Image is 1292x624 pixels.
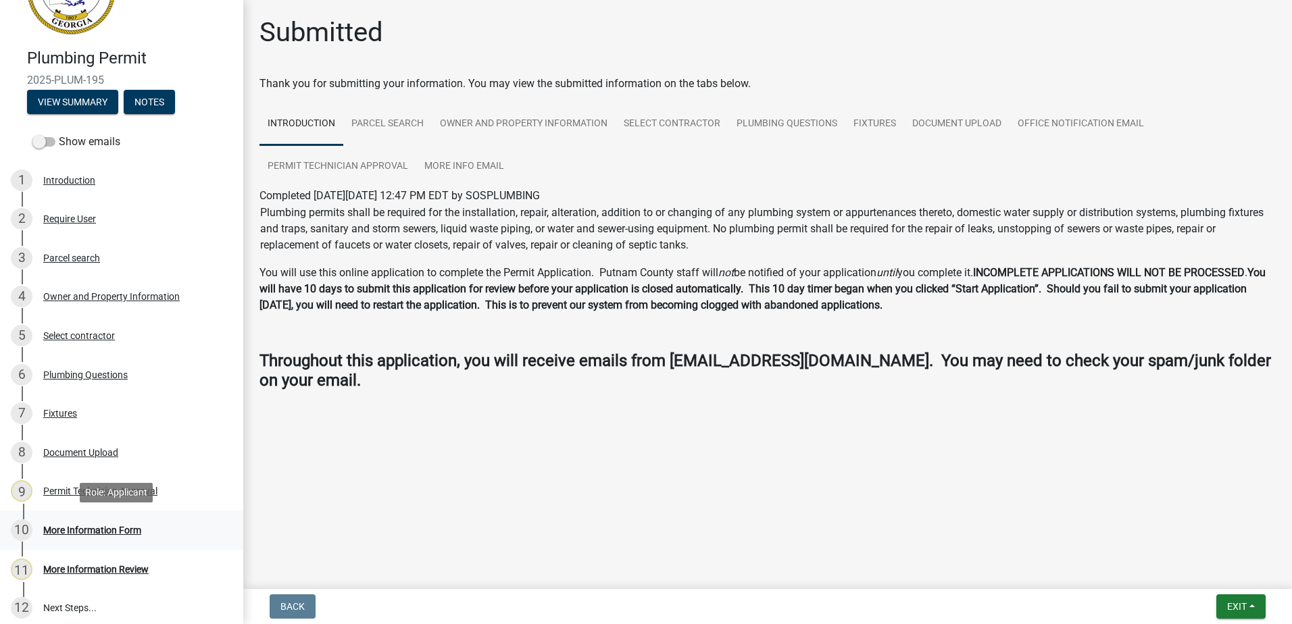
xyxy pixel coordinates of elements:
[616,103,728,146] a: Select contractor
[11,364,32,386] div: 6
[259,265,1276,313] p: You will use this online application to complete the Permit Application. Putnam County staff will...
[259,76,1276,92] div: Thank you for submitting your information. You may view the submitted information on the tabs below.
[259,103,343,146] a: Introduction
[43,176,95,185] div: Introduction
[11,597,32,619] div: 12
[43,448,118,457] div: Document Upload
[11,558,32,580] div: 11
[32,134,120,150] label: Show emails
[124,97,175,108] wm-modal-confirm: Notes
[43,331,115,340] div: Select contractor
[124,90,175,114] button: Notes
[259,351,1271,390] strong: Throughout this application, you will receive emails from [EMAIL_ADDRESS][DOMAIN_NAME]. You may n...
[11,247,32,269] div: 3
[11,442,32,463] div: 8
[973,266,1245,279] strong: INCOMPLETE APPLICATIONS WILL NOT BE PROCESSED
[432,103,616,146] a: Owner and Property Information
[11,519,32,541] div: 10
[43,486,157,496] div: Permit Technician Approval
[27,97,118,108] wm-modal-confirm: Summary
[11,170,32,191] div: 1
[270,594,316,619] button: Back
[904,103,1010,146] a: Document Upload
[1010,103,1152,146] a: Office Notification Email
[259,16,383,49] h1: Submitted
[27,49,232,68] h4: Plumbing Permit
[876,266,897,279] i: until
[259,189,540,202] span: Completed [DATE][DATE] 12:47 PM EDT by SOSPLUMBING
[43,370,128,380] div: Plumbing Questions
[728,103,845,146] a: Plumbing Questions
[43,409,77,418] div: Fixtures
[259,266,1266,311] strong: You will have 10 days to submit this application for review before your application is closed aut...
[11,480,32,502] div: 9
[259,145,416,188] a: Permit Technician Approval
[11,208,32,230] div: 2
[11,286,32,307] div: 4
[43,214,96,224] div: Require User
[43,565,149,574] div: More Information Review
[43,525,141,535] div: More Information Form
[43,292,180,301] div: Owner and Property Information
[280,601,305,612] span: Back
[27,74,216,86] span: 2025-PLUM-195
[27,90,118,114] button: View Summary
[11,402,32,424] div: 7
[1216,594,1266,619] button: Exit
[80,483,153,502] div: Role: Applicant
[43,253,100,263] div: Parcel search
[718,266,734,279] i: not
[845,103,904,146] a: Fixtures
[1227,601,1247,612] span: Exit
[259,204,1276,254] td: Plumbing permits shall be required for the installation, repair, alteration, addition to or chang...
[343,103,432,146] a: Parcel search
[11,325,32,346] div: 5
[416,145,512,188] a: More Info Email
